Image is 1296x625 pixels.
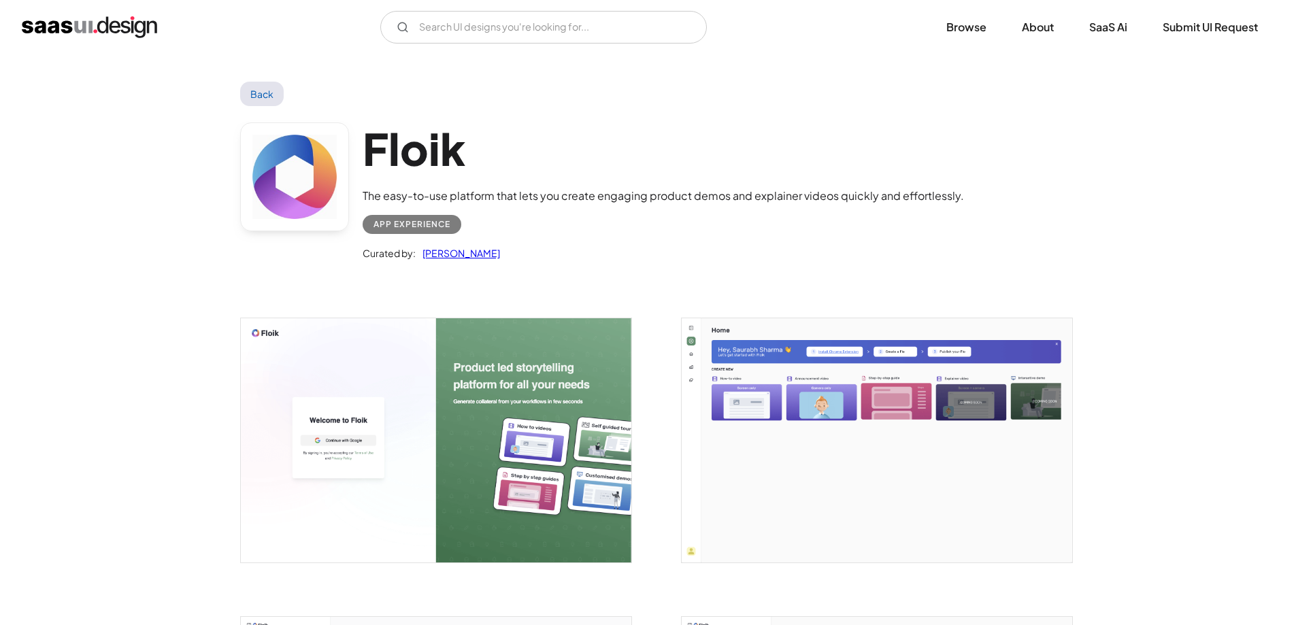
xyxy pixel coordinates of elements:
[682,318,1072,562] a: open lightbox
[241,318,631,562] a: open lightbox
[363,188,964,204] div: The easy-to-use platform that lets you create engaging product demos and explainer videos quickly...
[241,318,631,562] img: 64352eac42887b464ff7ec10_Floik%20Welcome%20Screen.png
[1073,12,1144,42] a: SaaS Ai
[363,245,416,261] div: Curated by:
[22,16,157,38] a: home
[1146,12,1274,42] a: Submit UI Request
[363,122,964,175] h1: Floik
[380,11,707,44] input: Search UI designs you're looking for...
[930,12,1003,42] a: Browse
[380,11,707,44] form: Email Form
[240,82,284,106] a: Back
[416,245,500,261] a: [PERSON_NAME]
[373,216,450,233] div: App Experience
[1006,12,1070,42] a: About
[682,318,1072,562] img: 64352eb1291dc44595da3a26_Floik%20Home%20Screen.png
